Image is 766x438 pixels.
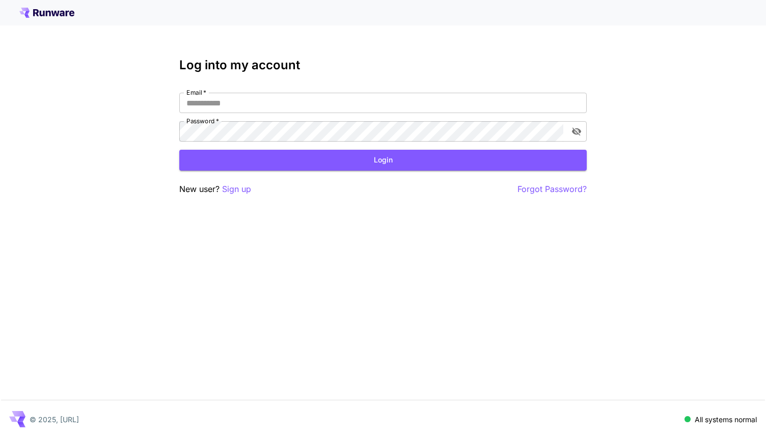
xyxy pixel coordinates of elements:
[179,150,587,171] button: Login
[186,88,206,97] label: Email
[179,183,251,196] p: New user?
[517,183,587,196] button: Forgot Password?
[186,117,219,125] label: Password
[222,183,251,196] button: Sign up
[567,122,586,141] button: toggle password visibility
[179,58,587,72] h3: Log into my account
[30,414,79,425] p: © 2025, [URL]
[695,414,757,425] p: All systems normal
